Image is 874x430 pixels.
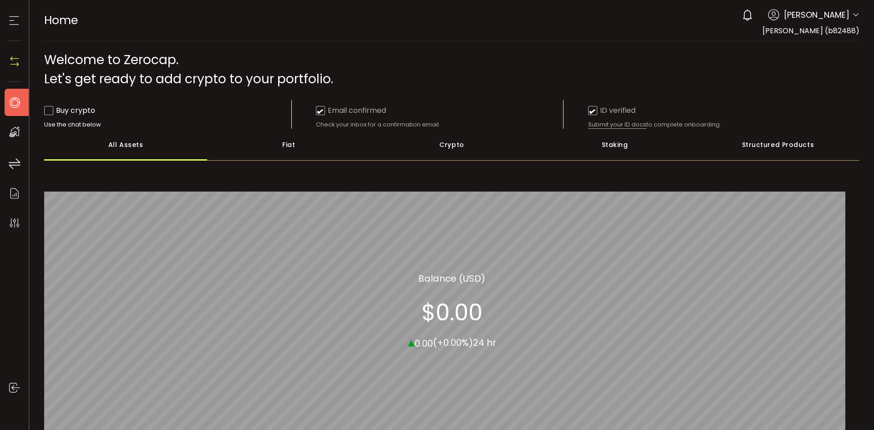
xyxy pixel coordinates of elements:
span: 24 hr [473,336,496,349]
div: Email confirmed [316,105,386,116]
img: N4P5cjLOiQAAAABJRU5ErkJggg== [8,55,21,68]
section: $0.00 [422,298,483,326]
div: to complete onboarding. [588,121,835,129]
div: Crypto [370,129,533,161]
div: Use the chat below [44,121,291,129]
div: Structured Products [696,129,859,161]
iframe: Chat Widget [768,332,874,430]
div: All Assets [44,129,207,161]
div: Welcome to Zerocap. Let's get ready to add crypto to your portfolio. [44,51,859,89]
span: [PERSON_NAME] (b82488) [762,25,859,36]
div: Buy crypto [44,105,95,116]
span: Submit your ID docs [588,121,646,129]
div: ID verified [588,105,635,116]
section: Balance (USD) [418,271,485,285]
div: Check your inbox for a confirmation email. [316,121,563,129]
div: Staking [534,129,696,161]
div: Fiat [207,129,370,161]
span: (+0.00%) [433,336,473,349]
span: Home [44,12,78,28]
span: 0.00 [415,337,433,349]
span: [PERSON_NAME] [784,9,849,21]
span: ▴ [408,332,415,351]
